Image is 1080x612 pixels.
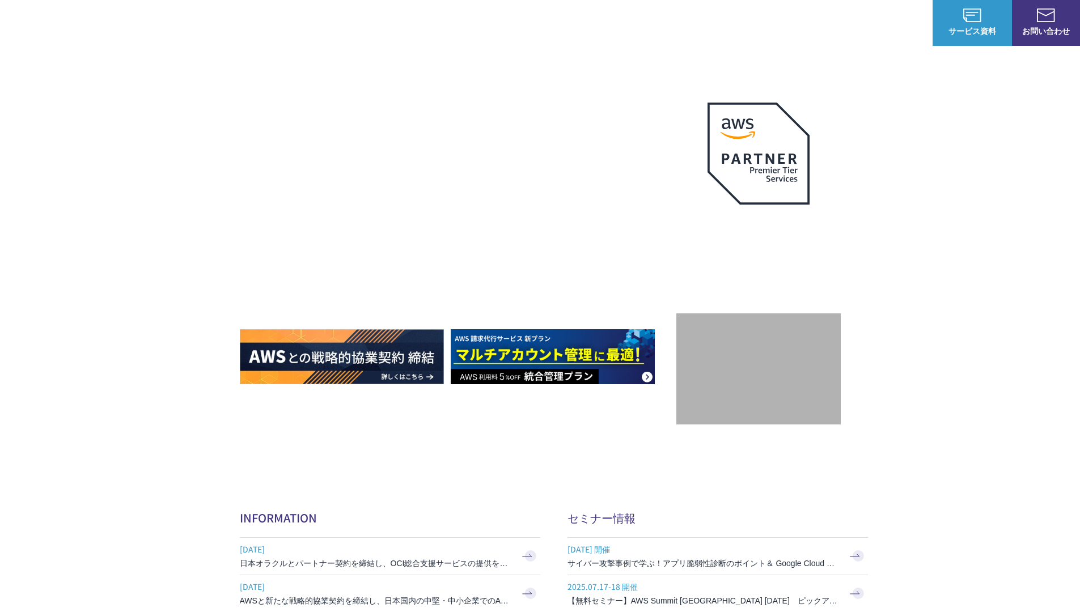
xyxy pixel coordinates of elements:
[240,541,512,558] span: [DATE]
[708,103,810,205] img: AWSプレミアティアサービスパートナー
[240,329,444,384] img: AWSとの戦略的協業契約 締結
[240,186,676,295] h1: AWS ジャーニーの 成功を実現
[567,575,868,612] a: 2025.07.17-18 開催 【無料セミナー】AWS Summit [GEOGRAPHIC_DATA] [DATE] ピックアップセッション
[824,17,867,29] p: ナレッジ
[240,538,540,575] a: [DATE] 日本オラクルとパートナー契約を締結し、OCI総合支援サービスの提供を開始
[17,9,213,36] a: AWS総合支援サービス C-Chorus NHN テコラスAWS総合支援サービス
[240,578,512,595] span: [DATE]
[567,578,840,595] span: 2025.07.17-18 開催
[694,218,823,262] p: 最上位プレミアティア サービスパートナー
[240,558,512,569] h3: 日本オラクルとパートナー契約を締結し、OCI総合支援サービスの提供を開始
[540,17,567,29] p: 強み
[590,17,633,29] p: サービス
[567,509,868,526] h2: セミナー情報
[699,330,818,413] img: 契約件数
[769,17,801,29] a: 導入事例
[1012,25,1080,37] span: お問い合わせ
[746,218,771,235] em: AWS
[567,538,868,575] a: [DATE] 開催 サイバー攻撃事例で学ぶ！アプリ脆弱性診断のポイント＆ Google Cloud セキュリティ対策
[933,25,1012,37] span: サービス資料
[240,125,676,175] p: AWSの導入からコスト削減、 構成・運用の最適化からデータ活用まで 規模や業種業態を問わない マネージドサービスで
[1037,8,1055,22] img: お問い合わせ
[240,595,512,606] h3: AWSと新たな戦略的協業契約を締結し、日本国内の中堅・中小企業でのAWS活用を加速
[451,329,655,384] img: AWS請求代行サービス 統合管理プラン
[240,509,540,526] h2: INFORMATION
[567,595,840,606] h3: 【無料セミナー】AWS Summit [GEOGRAPHIC_DATA] [DATE] ピックアップセッション
[656,17,747,29] p: 業種別ソリューション
[567,541,840,558] span: [DATE] 開催
[567,558,840,569] h3: サイバー攻撃事例で学ぶ！アプリ脆弱性診断のポイント＆ Google Cloud セキュリティ対策
[130,11,213,35] span: NHN テコラス AWS総合支援サービス
[240,575,540,612] a: [DATE] AWSと新たな戦略的協業契約を締結し、日本国内の中堅・中小企業でのAWS活用を加速
[963,8,981,22] img: AWS総合支援サービス C-Chorus サービス資料
[890,17,921,29] a: ログイン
